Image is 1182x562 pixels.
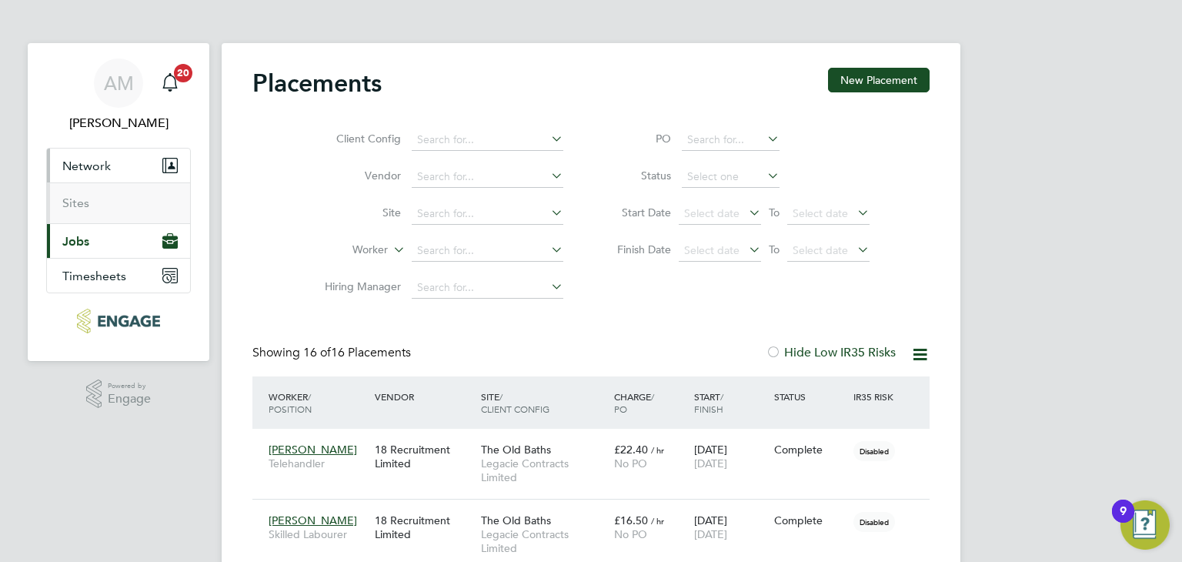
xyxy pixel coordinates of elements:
span: Select date [793,206,848,220]
span: Select date [793,243,848,257]
a: Sites [62,196,89,210]
span: Network [62,159,111,173]
a: [PERSON_NAME]Skilled Labourer18 Recruitment LimitedThe Old BathsLegacie Contracts Limited£16.50 /... [265,505,930,518]
div: Network [47,182,190,223]
input: Search for... [412,129,563,151]
div: 9 [1120,511,1127,531]
label: Worker [299,243,388,258]
div: Vendor [371,383,477,410]
a: Go to home page [46,309,191,333]
span: Skilled Labourer [269,527,367,541]
nav: Main navigation [28,43,209,361]
span: Select date [684,206,740,220]
label: PO [602,132,671,146]
span: To [764,239,784,259]
input: Select one [682,166,780,188]
span: Powered by [108,380,151,393]
button: Jobs [47,224,190,258]
button: New Placement [828,68,930,92]
span: / Position [269,390,312,415]
input: Search for... [682,129,780,151]
span: / Client Config [481,390,549,415]
a: 20 [155,59,185,108]
span: [PERSON_NAME] [269,513,357,527]
div: [DATE] [690,435,770,478]
span: [DATE] [694,527,727,541]
span: [PERSON_NAME] [269,443,357,457]
button: Network [47,149,190,182]
span: The Old Baths [481,513,551,527]
span: Legacie Contracts Limited [481,527,606,555]
label: Hide Low IR35 Risks [766,345,896,360]
div: Showing [252,345,414,361]
span: The Old Baths [481,443,551,457]
img: legacie-logo-retina.png [77,309,159,333]
a: [PERSON_NAME]Telehandler18 Recruitment LimitedThe Old BathsLegacie Contracts Limited£22.40 / hrNo... [265,434,930,447]
span: Jobs [62,234,89,249]
a: AM[PERSON_NAME] [46,59,191,132]
span: Engage [108,393,151,406]
div: Site [477,383,610,423]
span: To [764,202,784,222]
label: Start Date [602,206,671,219]
div: [DATE] [690,506,770,549]
span: Anthony McNicholas [46,114,191,132]
input: Search for... [412,240,563,262]
span: Legacie Contracts Limited [481,457,606,484]
input: Search for... [412,203,563,225]
span: 16 Placements [303,345,411,360]
span: / Finish [694,390,723,415]
div: Complete [774,513,846,527]
label: Site [312,206,401,219]
label: Hiring Manager [312,279,401,293]
input: Search for... [412,166,563,188]
span: / hr [651,444,664,456]
label: Status [602,169,671,182]
label: Finish Date [602,243,671,256]
label: Client Config [312,132,401,146]
span: AM [104,73,134,93]
h2: Placements [252,68,382,99]
div: Start [690,383,770,423]
div: Complete [774,443,846,457]
div: Status [770,383,850,410]
div: 18 Recruitment Limited [371,506,477,549]
span: Select date [684,243,740,257]
span: Timesheets [62,269,126,283]
span: 20 [174,64,192,82]
span: No PO [614,457,647,470]
label: Vendor [312,169,401,182]
div: IR35 Risk [850,383,903,410]
div: 18 Recruitment Limited [371,435,477,478]
a: Powered byEngage [86,380,152,409]
span: £16.50 [614,513,648,527]
span: / PO [614,390,654,415]
span: [DATE] [694,457,727,470]
span: 16 of [303,345,331,360]
span: / hr [651,515,664,527]
span: Telehandler [269,457,367,470]
button: Timesheets [47,259,190,293]
span: Disabled [853,512,895,532]
span: £22.40 [614,443,648,457]
span: Disabled [853,441,895,461]
div: Charge [610,383,690,423]
input: Search for... [412,277,563,299]
div: Worker [265,383,371,423]
button: Open Resource Center, 9 new notifications [1120,500,1170,550]
span: No PO [614,527,647,541]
